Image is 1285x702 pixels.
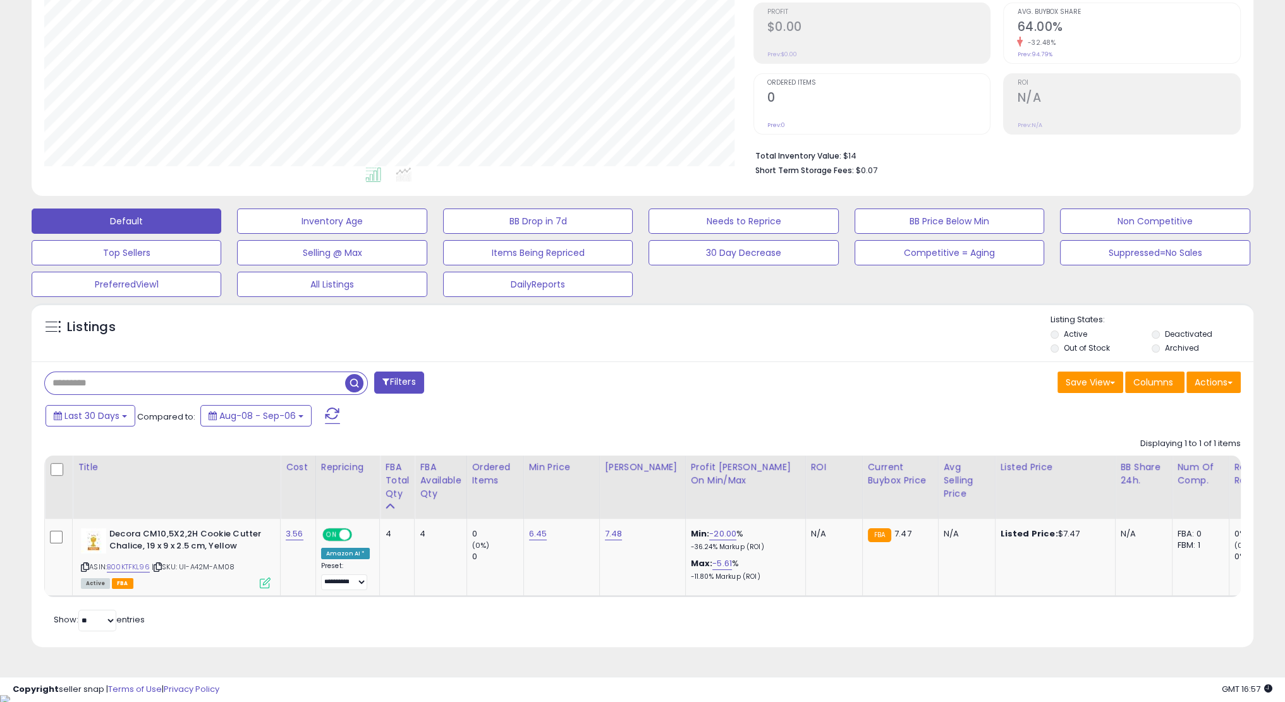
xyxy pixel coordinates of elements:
div: Amazon AI * [321,548,370,559]
small: (0%) [472,540,490,550]
span: Ordered Items [767,80,990,87]
div: [PERSON_NAME] [605,461,680,474]
div: 4 [385,528,405,540]
button: Selling @ Max [237,240,427,265]
b: Total Inventory Value: [755,150,841,161]
span: FBA [112,578,133,589]
h2: N/A [1017,90,1240,107]
a: Privacy Policy [164,683,219,695]
div: N/A [811,528,853,540]
button: Top Sellers [32,240,221,265]
a: 6.45 [529,528,547,540]
a: Terms of Use [108,683,162,695]
span: Profit [767,9,990,16]
li: $14 [755,147,1231,162]
b: Listed Price: [1001,528,1058,540]
div: FBA: 0 [1178,528,1219,540]
button: All Listings [237,272,427,297]
b: Max: [691,557,713,569]
button: Items Being Repriced [443,240,633,265]
p: Listing States: [1051,314,1253,326]
small: Prev: $0.00 [767,51,797,58]
b: Short Term Storage Fees: [755,165,854,176]
span: Last 30 Days [64,409,119,422]
span: Show: entries [54,614,145,626]
a: -5.61 [712,557,732,570]
span: OFF [350,530,370,540]
span: Compared to: [137,411,195,423]
th: The percentage added to the cost of goods (COGS) that forms the calculator for Min & Max prices. [685,456,805,519]
span: | SKU: UI-A42M-AM08 [152,562,234,572]
div: Displaying 1 to 1 of 1 items [1140,438,1241,450]
div: Current Buybox Price [868,461,933,487]
div: 0 [472,528,523,540]
h5: Listings [67,318,116,336]
div: Listed Price [1001,461,1110,474]
div: FBM: 1 [1178,540,1219,551]
img: 41qYEMR6noL._SL40_.jpg [81,528,106,554]
div: N/A [1121,528,1162,540]
div: Avg Selling Price [944,461,990,500]
div: Title [78,461,275,474]
div: 0 [472,551,523,562]
small: Prev: N/A [1017,121,1042,129]
a: B00KTFKL96 [107,562,150,572]
div: FBA Available Qty [420,461,461,500]
button: Needs to Reprice [649,209,838,234]
button: Aug-08 - Sep-06 [200,405,312,427]
b: Decora CM10,5X2,2H Cookie Cutter Chalice, 19 x 9 x 2.5 cm, Yellow [109,528,263,555]
span: $0.07 [856,164,877,176]
button: DailyReports [443,272,633,297]
div: BB Share 24h. [1121,461,1167,487]
div: FBA Total Qty [385,461,409,500]
span: ON [324,530,339,540]
h2: 64.00% [1017,20,1240,37]
button: BB Price Below Min [855,209,1044,234]
button: Non Competitive [1060,209,1250,234]
label: Out of Stock [1064,342,1110,353]
button: Filters [374,372,423,394]
button: BB Drop in 7d [443,209,633,234]
b: Min: [691,528,710,540]
div: seller snap | | [13,684,219,696]
small: FBA [868,528,891,542]
button: Competitive = Aging [855,240,1044,265]
div: ASIN: [81,528,271,587]
span: 2025-10-7 16:57 GMT [1222,683,1272,695]
span: Avg. Buybox Share [1017,9,1240,16]
span: Aug-08 - Sep-06 [219,409,296,422]
small: Prev: 0 [767,121,785,129]
h2: $0.00 [767,20,990,37]
p: -36.24% Markup (ROI) [691,543,796,552]
div: Profit [PERSON_NAME] on Min/Max [691,461,800,487]
div: Return Rate [1234,461,1281,487]
div: 4 [420,528,456,540]
button: Columns [1125,372,1185,393]
a: 3.56 [286,528,303,540]
div: ROI [811,461,857,474]
div: Num of Comp. [1178,461,1224,487]
label: Deactivated [1165,329,1212,339]
span: Columns [1133,376,1173,389]
span: All listings currently available for purchase on Amazon [81,578,110,589]
span: ROI [1017,80,1240,87]
small: (0%) [1234,540,1252,550]
a: 7.48 [605,528,623,540]
div: Min Price [529,461,594,474]
div: Preset: [321,562,370,590]
button: Default [32,209,221,234]
small: Prev: 94.79% [1017,51,1052,58]
h2: 0 [767,90,990,107]
label: Archived [1165,342,1199,353]
small: -32.48% [1023,38,1056,47]
div: % [691,558,796,581]
a: -20.00 [709,528,736,540]
button: PreferredView1 [32,272,221,297]
strong: Copyright [13,683,59,695]
button: Last 30 Days [46,405,135,427]
button: Actions [1186,372,1241,393]
button: 30 Day Decrease [649,240,838,265]
span: 7.47 [894,528,911,540]
button: Inventory Age [237,209,427,234]
p: -11.80% Markup (ROI) [691,572,796,581]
